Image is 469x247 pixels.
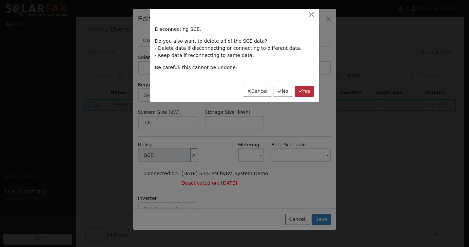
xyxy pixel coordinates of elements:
[155,26,314,33] p: Disconnecting SCE.
[155,64,314,71] p: Be careful: this cannot be undone.
[295,86,314,97] button: Yes
[244,86,272,97] button: Cancel
[155,38,314,59] p: Do you also want to delete all of the SCE data? - Delete data if disconnecting or connecting to d...
[274,86,292,97] button: No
